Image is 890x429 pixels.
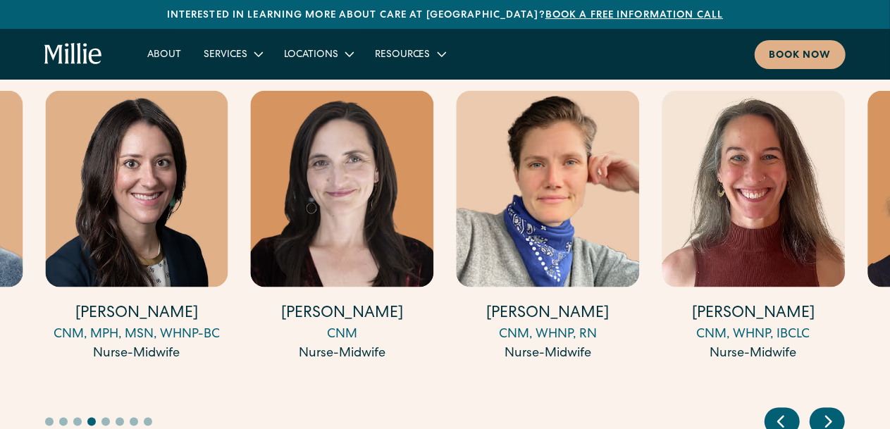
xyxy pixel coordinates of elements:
div: Resources [364,42,456,66]
a: Book a free information call [545,11,723,20]
button: Go to slide 7 [130,418,138,426]
h4: [PERSON_NAME] [45,304,228,326]
a: [PERSON_NAME]CNM, WHNP, RNNurse-Midwife [457,91,640,365]
h4: [PERSON_NAME] [251,304,434,326]
div: 7 / 18 [45,91,228,367]
div: CNM, WHNP, RN [457,326,640,345]
button: Go to slide 8 [144,418,152,426]
div: Services [192,42,273,66]
button: Go to slide 1 [45,418,54,426]
div: Nurse-Midwife [457,345,640,364]
div: Nurse-Midwife [662,345,845,364]
button: Go to slide 6 [116,418,124,426]
div: Locations [273,42,364,66]
button: Go to slide 3 [73,418,82,426]
div: 9 / 18 [457,91,640,367]
div: Book now [769,49,832,63]
div: Nurse-Midwife [251,345,434,364]
a: [PERSON_NAME]CNM, WHNP, IBCLCNurse-Midwife [662,91,845,365]
button: Go to slide 5 [101,418,110,426]
h4: [PERSON_NAME] [457,304,640,326]
div: Resources [375,48,431,63]
a: Book now [755,40,846,69]
h4: [PERSON_NAME] [662,304,845,326]
div: 8 / 18 [251,91,434,367]
div: Services [204,48,247,63]
div: CNM [251,326,434,345]
div: Nurse-Midwife [45,345,228,364]
div: CNM, MPH, MSN, WHNP-BC [45,326,228,345]
button: Go to slide 2 [59,418,68,426]
a: About [136,42,192,66]
a: home [44,43,102,66]
a: [PERSON_NAME]CNM, MPH, MSN, WHNP-BCNurse-Midwife [45,91,228,365]
button: Go to slide 4 [87,418,96,426]
div: Locations [284,48,338,63]
a: [PERSON_NAME]CNMNurse-Midwife [251,91,434,365]
div: CNM, WHNP, IBCLC [662,326,845,345]
div: 10 / 18 [662,91,845,367]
